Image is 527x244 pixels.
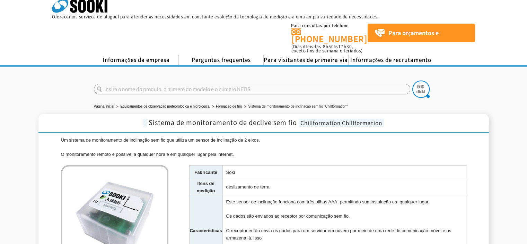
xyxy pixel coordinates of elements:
[94,55,179,65] a: Informações da empresa
[226,184,270,190] font: deslizamento de terra
[350,56,431,64] font: Informações de recrutamento
[197,181,215,193] font: Itens de medição
[52,14,378,20] font: Oferecemos serviços de aluguel para atender às necessidades em constante evolução da tecnologia d...
[120,104,209,108] a: Equipamentos de observação meteorológica e hidrológica
[264,56,360,64] font: Para visitantes de primeira viagem
[226,213,350,219] font: Os dados são enviados ao receptor por comunicação sem fio.
[314,43,334,50] font: das 8h50
[248,104,348,108] font: Sistema de monitoramento de inclinação sem fio "Chillformation"
[194,170,217,175] font: Fabricante
[61,152,234,157] font: O monitoramento remoto é possível a qualquer hora e em qualquer lugar pela internet.
[375,28,439,54] font: Para orçamentos e consultas,
[149,118,297,127] font: Sistema de monitoramento de declive sem fio
[334,43,338,50] font: às
[368,24,475,42] a: Para orçamentos e consultas,
[264,55,349,65] a: Para visitantes de primeira viagem
[103,56,169,64] font: Informações da empresa
[94,84,410,94] input: Insira o nome do produto, o número do modelo e o número NETIS.
[349,55,433,65] a: Informações de recrutamento
[94,104,114,108] a: Página inicial
[179,55,264,65] a: Perguntas frequentes
[300,119,382,127] font: Chillformation Chillformation
[291,43,363,54] font: , exceto fins de semana e feriados)
[216,104,242,108] a: Formação de frio
[190,228,222,233] font: Características
[291,43,314,50] font: (Dias úteis
[226,170,235,175] font: Soki
[226,228,451,241] font: O receptor então envia os dados para um servidor em nuvem por meio de uma rede de comunicação móv...
[291,33,367,44] font: [PHONE_NUMBER]
[226,199,430,204] font: Este sensor de inclinação funciona com três pilhas AAA, permitindo sua instalação em qualquer lugar.
[192,56,251,64] font: Perguntas frequentes
[61,137,260,143] font: Um sistema de monitoramento de inclinação sem fio que utiliza um sensor de inclinação de 2 eixos.
[291,28,368,43] a: [PHONE_NUMBER]
[291,23,349,28] font: Para consultas por telefone
[338,43,352,50] font: 17h30
[412,81,430,98] img: btn_search.png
